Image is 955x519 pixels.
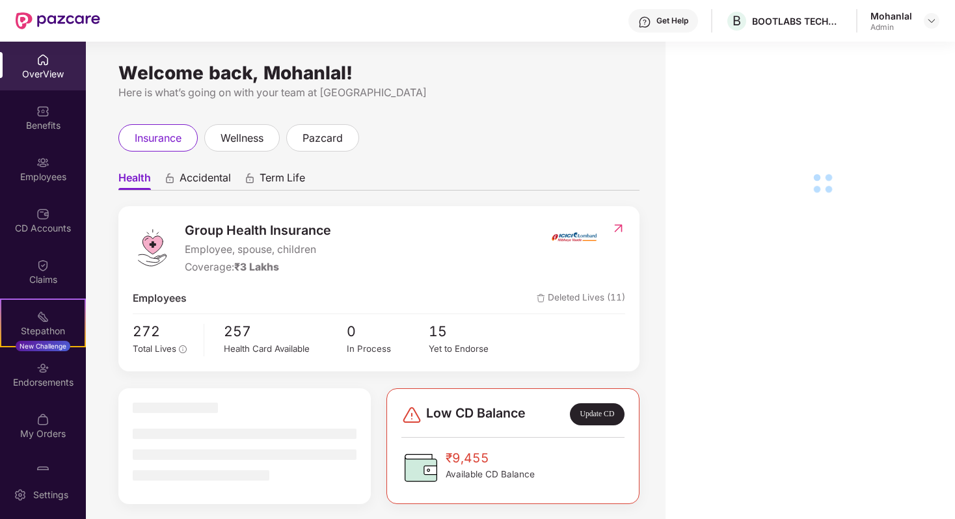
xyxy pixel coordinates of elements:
[133,321,195,343] span: 272
[926,16,937,26] img: svg+xml;base64,PHN2ZyBpZD0iRHJvcGRvd24tMzJ4MzIiIHhtbG5zPSJodHRwOi8vd3d3LnczLm9yZy8yMDAwL3N2ZyIgd2...
[36,413,49,426] img: svg+xml;base64,PHN2ZyBpZD0iTXlfT3JkZXJzIiBkYXRhLW5hbWU9Ik15IE9yZGVycyIgeG1sbnM9Imh0dHA6Ly93d3cudz...
[185,220,331,241] span: Group Health Insurance
[14,488,27,501] img: svg+xml;base64,PHN2ZyBpZD0iU2V0dGluZy0yMHgyMCIgeG1sbnM9Imh0dHA6Ly93d3cudzMub3JnLzIwMDAvc3ZnIiB3aW...
[570,403,624,425] div: Update CD
[36,259,49,272] img: svg+xml;base64,PHN2ZyBpZD0iQ2xhaW0iIHhtbG5zPSJodHRwOi8vd3d3LnczLm9yZy8yMDAwL3N2ZyIgd2lkdGg9IjIwIi...
[752,15,843,27] div: BOOTLABS TECHNOLOGIES PRIVATE LIMITED
[179,345,187,353] span: info-circle
[224,342,347,356] div: Health Card Available
[638,16,651,29] img: svg+xml;base64,PHN2ZyBpZD0iSGVscC0zMngzMiIgeG1sbnM9Imh0dHA6Ly93d3cudzMub3JnLzIwMDAvc3ZnIiB3aWR0aD...
[36,310,49,323] img: svg+xml;base64,PHN2ZyB4bWxucz0iaHR0cDovL3d3dy53My5vcmcvMjAwMC9zdmciIHdpZHRoPSIyMSIgaGVpZ2h0PSIyMC...
[550,220,599,253] img: insurerIcon
[426,403,526,425] span: Low CD Balance
[36,362,49,375] img: svg+xml;base64,PHN2ZyBpZD0iRW5kb3JzZW1lbnRzIiB4bWxucz0iaHR0cDovL3d3dy53My5vcmcvMjAwMC9zdmciIHdpZH...
[221,130,263,146] span: wellness
[118,68,639,78] div: Welcome back, Mohanlal!
[118,85,639,101] div: Here is what’s going on with your team at [GEOGRAPHIC_DATA]
[29,488,72,501] div: Settings
[36,207,49,220] img: svg+xml;base64,PHN2ZyBpZD0iQ0RfQWNjb3VudHMiIGRhdGEtbmFtZT0iQ0QgQWNjb3VudHMiIHhtbG5zPSJodHRwOi8vd3...
[429,342,511,356] div: Yet to Endorse
[36,156,49,169] img: svg+xml;base64,PHN2ZyBpZD0iRW1wbG95ZWVzIiB4bWxucz0iaHR0cDovL3d3dy53My5vcmcvMjAwMC9zdmciIHdpZHRoPS...
[347,342,429,356] div: In Process
[185,259,331,276] div: Coverage:
[429,321,511,343] span: 15
[133,291,187,307] span: Employees
[401,405,422,425] img: svg+xml;base64,PHN2ZyBpZD0iRGFuZ2VyLTMyeDMyIiB4bWxucz0iaHR0cDovL3d3dy53My5vcmcvMjAwMC9zdmciIHdpZH...
[870,10,912,22] div: Mohanlal
[185,242,331,258] span: Employee, spouse, children
[303,130,343,146] span: pazcard
[537,294,545,302] img: deleteIcon
[224,321,347,343] span: 257
[133,343,176,354] span: Total Lives
[180,171,231,190] span: Accidental
[16,341,70,351] div: New Challenge
[401,448,440,487] img: CDBalanceIcon
[446,468,535,481] span: Available CD Balance
[36,53,49,66] img: svg+xml;base64,PHN2ZyBpZD0iSG9tZSIgeG1sbnM9Imh0dHA6Ly93d3cudzMub3JnLzIwMDAvc3ZnIiB3aWR0aD0iMjAiIG...
[36,105,49,118] img: svg+xml;base64,PHN2ZyBpZD0iQmVuZWZpdHMiIHhtbG5zPSJodHRwOi8vd3d3LnczLm9yZy8yMDAwL3N2ZyIgd2lkdGg9Ij...
[16,12,100,29] img: New Pazcare Logo
[244,172,256,184] div: animation
[537,291,625,307] span: Deleted Lives (11)
[234,261,279,273] span: ₹3 Lakhs
[446,448,535,468] span: ₹9,455
[347,321,429,343] span: 0
[118,171,151,190] span: Health
[260,171,305,190] span: Term Life
[733,13,741,29] span: B
[870,22,912,33] div: Admin
[133,228,172,267] img: logo
[36,464,49,477] img: svg+xml;base64,PHN2ZyBpZD0iUGF6Y2FyZCIgeG1sbnM9Imh0dHA6Ly93d3cudzMub3JnLzIwMDAvc3ZnIiB3aWR0aD0iMj...
[164,172,176,184] div: animation
[612,222,625,235] img: RedirectIcon
[1,325,85,338] div: Stepathon
[135,130,182,146] span: insurance
[656,16,688,26] div: Get Help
